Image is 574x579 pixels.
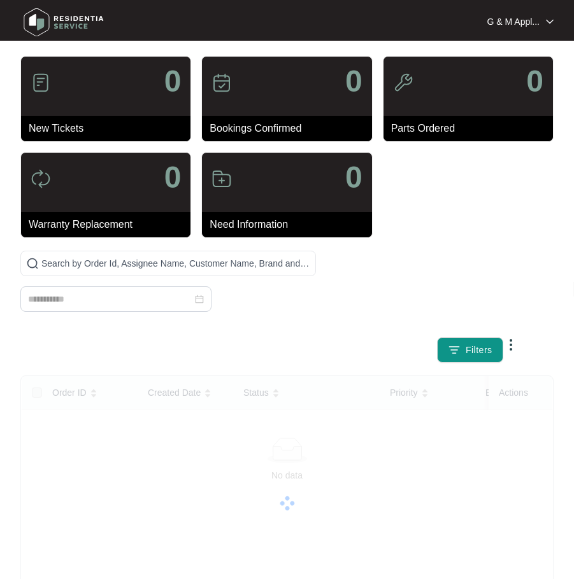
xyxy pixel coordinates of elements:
img: icon [393,73,413,93]
p: 0 [526,66,543,97]
p: 0 [164,66,182,97]
img: icon [212,73,232,93]
p: 0 [345,66,362,97]
img: filter icon [448,344,461,356]
button: filter iconFilters [437,337,503,363]
p: Bookings Confirmed [210,121,371,136]
span: Filters [466,344,492,357]
img: icon [31,73,51,93]
p: New Tickets [29,121,190,136]
img: residentia service logo [19,3,108,41]
img: icon [31,169,51,189]
p: 0 [164,162,182,193]
input: Search by Order Id, Assignee Name, Customer Name, Brand and Model [41,256,310,270]
img: dropdown arrow [546,18,554,25]
img: search-icon [26,257,39,270]
p: Need Information [210,217,371,232]
img: dropdown arrow [503,337,519,352]
p: G & M Appl... [487,15,540,28]
img: icon [212,169,232,189]
p: Warranty Replacement [29,217,190,232]
p: 0 [345,162,362,193]
p: Parts Ordered [391,121,553,136]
